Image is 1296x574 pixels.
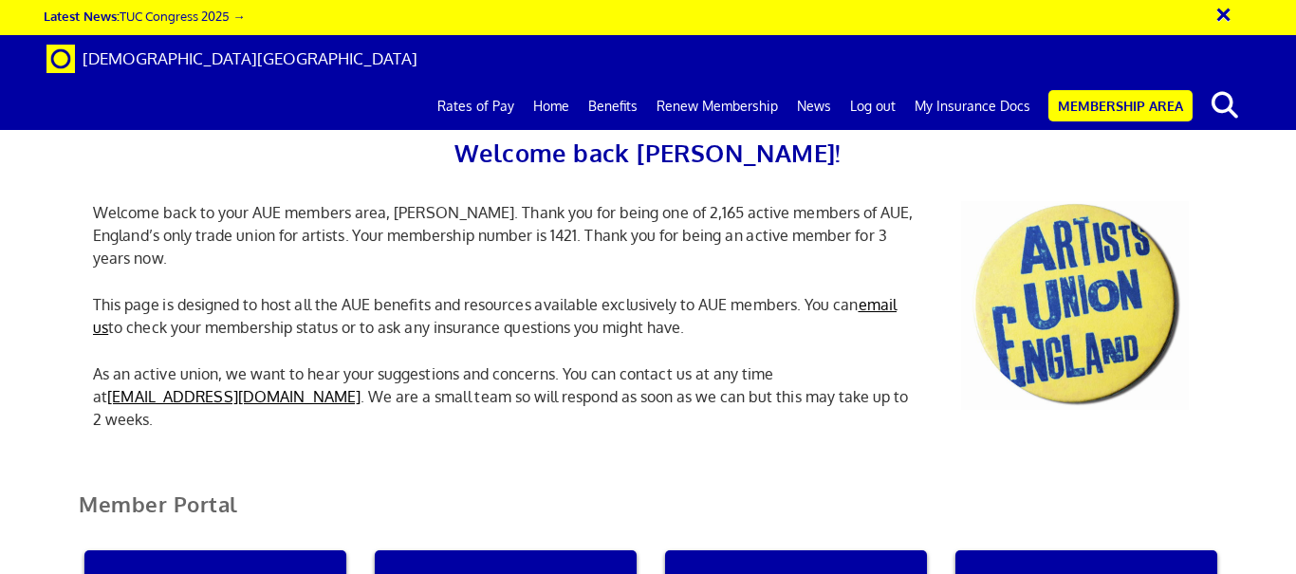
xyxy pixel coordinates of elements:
a: News [787,83,841,130]
h2: Member Portal [65,492,1231,539]
a: Renew Membership [647,83,787,130]
h2: Welcome back [PERSON_NAME]! [79,133,1217,173]
p: This page is designed to host all the AUE benefits and resources available exclusively to AUE mem... [79,293,933,339]
a: Latest News:TUC Congress 2025 → [44,8,245,24]
a: My Insurance Docs [905,83,1040,130]
a: Brand [DEMOGRAPHIC_DATA][GEOGRAPHIC_DATA] [32,35,432,83]
strong: Latest News: [44,8,120,24]
span: [DEMOGRAPHIC_DATA][GEOGRAPHIC_DATA] [83,48,417,68]
p: Welcome back to your AUE members area, [PERSON_NAME]. Thank you for being one of 2,165 active mem... [79,201,933,269]
button: search [1196,85,1254,125]
a: [EMAIL_ADDRESS][DOMAIN_NAME] [107,387,361,406]
a: Rates of Pay [428,83,524,130]
a: Benefits [579,83,647,130]
a: Home [524,83,579,130]
a: Log out [841,83,905,130]
p: As an active union, we want to hear your suggestions and concerns. You can contact us at any time... [79,362,933,431]
a: Membership Area [1048,90,1193,121]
